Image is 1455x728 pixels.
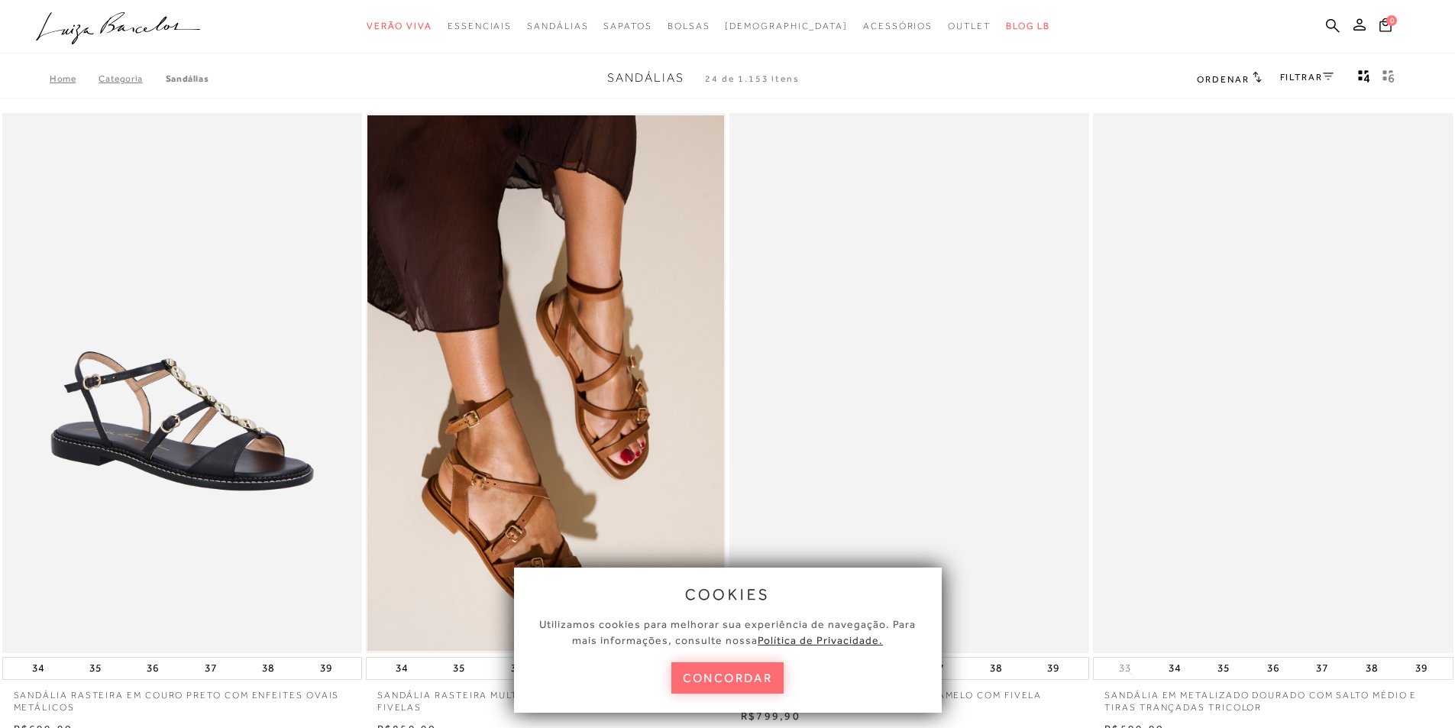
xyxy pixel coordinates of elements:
[448,21,512,31] span: Essenciais
[1263,658,1284,679] button: 36
[4,115,361,651] a: SANDÁLIA RASTEIRA EM COURO PRETO COM ENFEITES OVAIS METÁLICOS SANDÁLIA RASTEIRA EM COURO PRETO CO...
[731,115,1088,651] img: SANDÁLIA FLATFORM EM COURO CARAMELO COM FIVELA
[685,586,771,603] span: cookies
[758,634,883,646] a: Política de Privacidade.
[1197,74,1249,85] span: Ordenar
[948,12,991,40] a: categoryNavScreenReaderText
[1164,658,1185,679] button: 34
[257,658,279,679] button: 38
[367,115,724,651] img: SANDÁLIA RASTEIRA MULTITIRAS EM COURO CARAMELO COM FIVELAS
[1213,658,1234,679] button: 35
[863,12,933,40] a: categoryNavScreenReaderText
[527,21,588,31] span: Sandálias
[731,115,1088,651] a: SANDÁLIA FLATFORM EM COURO CARAMELO COM FIVELA SANDÁLIA FLATFORM EM COURO CARAMELO COM FIVELA
[1094,115,1451,651] img: SANDÁLIA EM METALIZADO DOURADO COM SALTO MÉDIO E TIRAS TRANÇADAS TRICOLOR
[1006,12,1050,40] a: BLOG LB
[99,73,165,84] a: Categoria
[527,12,588,40] a: categoryNavScreenReaderText
[539,618,916,646] span: Utilizamos cookies para melhorar sua experiência de navegação. Para mais informações, consulte nossa
[1280,72,1334,83] a: FILTRAR
[315,658,337,679] button: 39
[607,71,684,85] span: Sandálias
[391,658,412,679] button: 34
[1353,69,1375,89] button: Mostrar 4 produtos por linha
[50,73,99,84] a: Home
[85,658,106,679] button: 35
[1093,680,1453,715] a: SANDÁLIA EM METALIZADO DOURADO COM SALTO MÉDIO E TIRAS TRANÇADAS TRICOLOR
[668,12,710,40] a: categoryNavScreenReaderText
[671,662,784,694] button: concordar
[1411,658,1432,679] button: 39
[1006,21,1050,31] span: BLOG LB
[367,21,432,31] span: Verão Viva
[1361,658,1382,679] button: 38
[142,658,163,679] button: 36
[367,115,724,651] a: SANDÁLIA RASTEIRA MULTITIRAS EM COURO CARAMELO COM FIVELAS SANDÁLIA RASTEIRA MULTITIRAS EM COURO ...
[948,21,991,31] span: Outlet
[166,73,209,84] a: Sandálias
[2,680,362,715] a: SANDÁLIA RASTEIRA EM COURO PRETO COM ENFEITES OVAIS METÁLICOS
[1311,658,1333,679] button: 37
[1375,17,1396,37] button: 0
[725,12,848,40] a: noSubCategoriesText
[985,658,1007,679] button: 38
[668,21,710,31] span: Bolsas
[27,658,49,679] button: 34
[4,115,361,651] img: SANDÁLIA RASTEIRA EM COURO PRETO COM ENFEITES OVAIS METÁLICOS
[200,658,221,679] button: 37
[705,73,800,84] span: 24 de 1.153 itens
[1043,658,1064,679] button: 39
[603,12,652,40] a: categoryNavScreenReaderText
[863,21,933,31] span: Acessórios
[366,680,726,715] a: SANDÁLIA RASTEIRA MULTITIRAS EM COURO CARAMELO COM FIVELAS
[603,21,652,31] span: Sapatos
[725,21,848,31] span: [DEMOGRAPHIC_DATA]
[448,658,470,679] button: 35
[1386,15,1397,26] span: 0
[448,12,512,40] a: categoryNavScreenReaderText
[367,12,432,40] a: categoryNavScreenReaderText
[1378,69,1399,89] button: gridText6Desc
[1114,661,1136,675] button: 33
[1094,115,1451,651] a: SANDÁLIA EM METALIZADO DOURADO COM SALTO MÉDIO E TIRAS TRANÇADAS TRICOLOR SANDÁLIA EM METALIZADO ...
